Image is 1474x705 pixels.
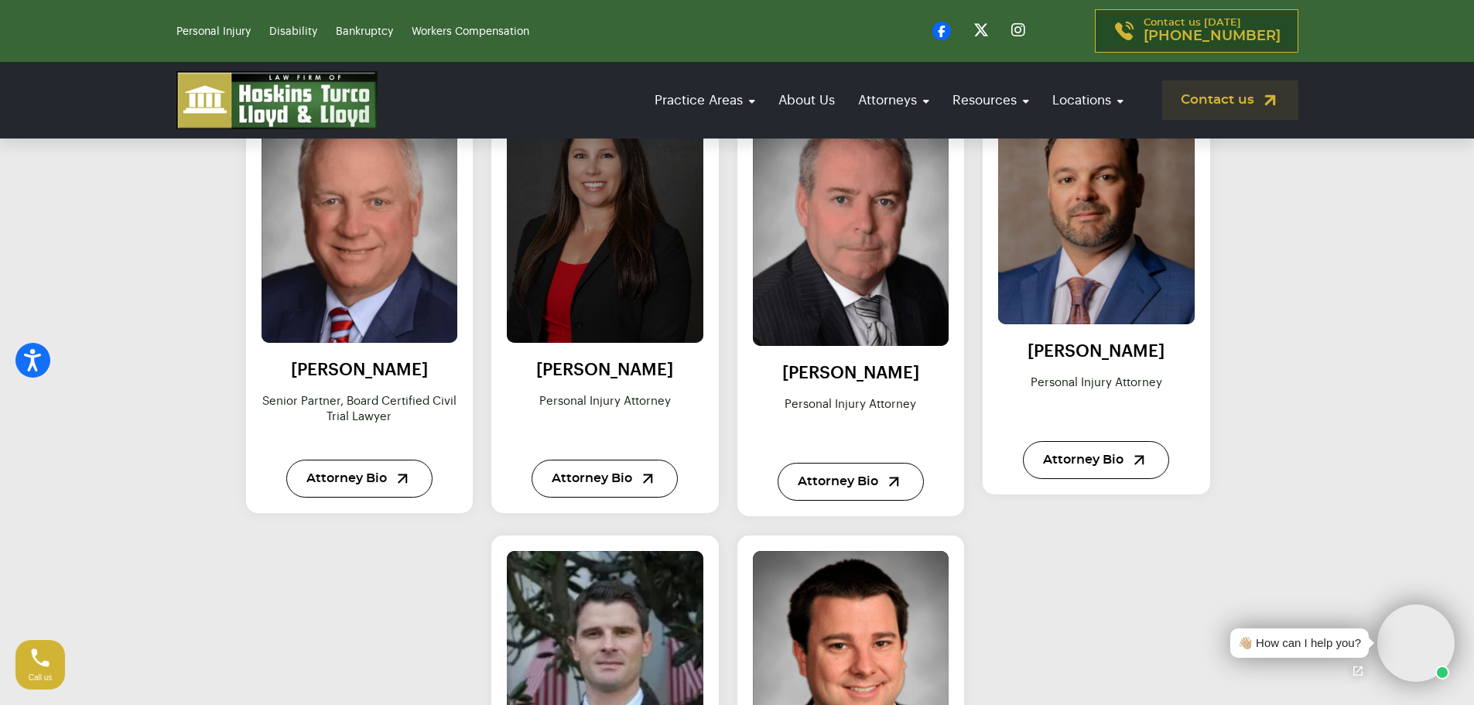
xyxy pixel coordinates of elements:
a: Attorney Bio [1023,441,1169,479]
a: Open chat [1342,655,1374,687]
a: Personal Injury [176,26,251,37]
div: 👋🏼 How can I help you? [1238,635,1361,652]
a: About Us [771,78,843,122]
a: [PERSON_NAME] [291,361,428,378]
a: [PERSON_NAME] [536,361,673,378]
a: Workers Compensation [412,26,529,37]
img: Attorney Josh Heller [998,104,1195,324]
a: Practice Areas [647,78,763,122]
p: Personal Injury Attorney [998,375,1195,422]
span: [PHONE_NUMBER] [1144,29,1281,44]
a: Locations [1045,78,1131,122]
a: Contact us [1162,80,1298,120]
a: Attorney Bio [286,460,433,498]
img: Kiernan P. Moylan [753,104,949,346]
img: logo [176,71,378,129]
p: Personal Injury Attorney [753,397,949,443]
a: [PERSON_NAME] [1028,343,1164,360]
a: Contact us [DATE][PHONE_NUMBER] [1095,9,1298,53]
p: Contact us [DATE] [1144,18,1281,44]
a: Attorneys [850,78,937,122]
span: Call us [29,673,53,682]
a: [PERSON_NAME] [782,364,919,382]
img: Steve Hoskins [262,104,458,343]
p: Personal Injury Attorney [507,394,703,440]
a: Attorney Bio [532,460,678,498]
p: Senior Partner, Board Certified Civil Trial Lawyer [262,394,458,440]
a: Attorney Bio [778,463,924,501]
a: Bankruptcy [336,26,393,37]
a: Resources [945,78,1037,122]
a: Disability [269,26,317,37]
